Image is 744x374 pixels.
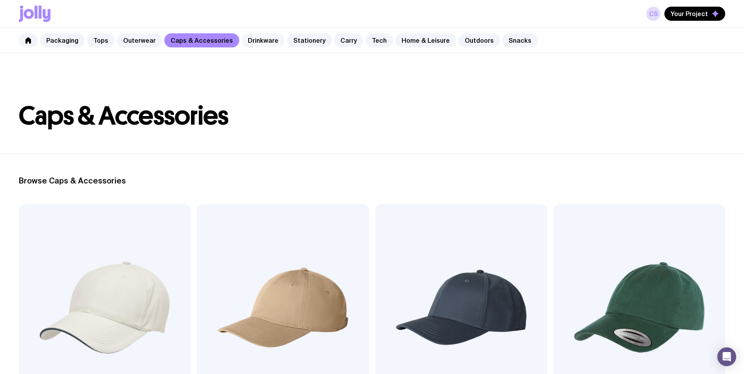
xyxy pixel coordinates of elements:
a: Drinkware [242,33,285,47]
h2: Browse Caps & Accessories [19,176,725,185]
a: Packaging [40,33,85,47]
a: Caps & Accessories [164,33,239,47]
div: Open Intercom Messenger [717,347,736,366]
a: Tops [87,33,115,47]
a: Home & Leisure [395,33,456,47]
span: Your Project [671,10,708,18]
a: Stationery [287,33,332,47]
a: Carry [334,33,363,47]
a: Tech [366,33,393,47]
h1: Caps & Accessories [19,103,725,129]
a: CS [646,7,660,21]
a: Snacks [502,33,538,47]
button: Your Project [664,7,725,21]
a: Outerwear [117,33,162,47]
a: Outdoors [458,33,500,47]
